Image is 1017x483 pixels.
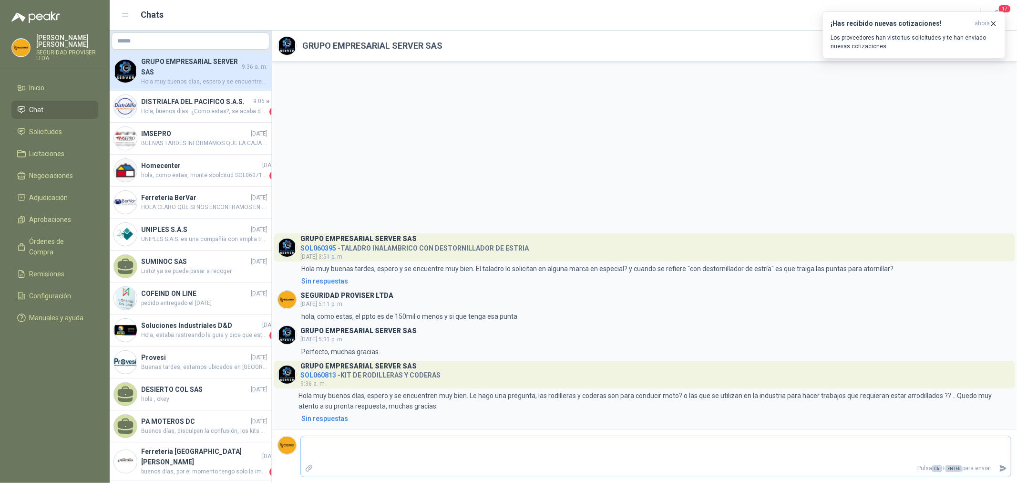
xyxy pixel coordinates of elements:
[30,291,72,301] span: Configuración
[995,460,1011,477] button: Enviar
[141,267,267,276] span: Listo! ya se puede pasar a recoger
[110,442,271,481] a: Company LogoFerretería [GEOGRAPHIC_DATA][PERSON_NAME][DATE]buenos días, por el momento tengo solo...
[114,319,137,342] img: Company Logo
[251,257,267,266] span: [DATE]
[114,287,137,310] img: Company Logo
[141,56,240,77] h4: GRUPO EMPRESARIAL SERVER SAS
[262,161,279,170] span: [DATE]
[141,256,249,267] h4: SUMINOC SAS
[110,378,271,410] a: DESIERTO COL SAS[DATE]hola , okey
[141,467,267,477] span: buenos días, por el momento tengo solo la imagen porque se mandan a fabricar
[300,244,336,252] span: SOL060395
[251,289,267,298] span: [DATE]
[278,239,296,257] img: Company Logo
[300,328,417,334] h3: GRUPO EMPRESARIAL SERVER SAS
[141,288,249,299] h4: COFEIND ON LINE
[300,253,344,260] span: [DATE] 3:51 p. m.
[301,413,348,424] div: Sin respuestas
[300,293,393,298] h3: SEGURIDAD PROVISER LTDA
[30,313,84,323] span: Manuales y ayuda
[30,83,45,93] span: Inicio
[114,127,137,150] img: Company Logo
[141,128,249,139] h4: IMSEPRO
[141,384,249,395] h4: DESIERTO COL SAS
[114,450,137,473] img: Company Logo
[988,7,1006,24] button: 17
[141,139,267,148] span: BUENAS TARDES INFORMAMOS QUE LA CAJA DE TAPABOCAS VIENE EN PRESANETACION *50UND MIL GRACIAS
[30,170,73,181] span: Negociaciones
[822,11,1006,59] button: ¡Has recibido nuevas cotizaciones!ahora Los proveedores han visto tus solicitudes y te han enviad...
[110,123,271,155] a: Company LogoIMSEPRO[DATE]BUENAS TARDES INFORMAMOS QUE LA CAJA DE TAPABOCAS VIENE EN PRESANETACION...
[278,326,296,344] img: Company Logo
[302,39,442,52] h2: GRUPO EMPRESARIAL SERVER SAS
[110,155,271,187] a: Company LogoHomecenter[DATE]hola, como estas, monte soolcitud SOL060713 de linternas, me ayudas1
[269,171,279,180] span: 1
[141,8,164,21] h1: Chats
[30,214,72,225] span: Aprobaciones
[251,385,267,394] span: [DATE]
[299,413,1011,424] a: Sin respuestas
[141,331,267,340] span: Hola, estaba rastreando la guia y dice que esta en reparto
[30,236,89,257] span: Órdenes de Compra
[114,159,137,182] img: Company Logo
[141,171,267,180] span: hola, como estas, monte soolcitud SOL060713 de linternas, me ayudas
[141,363,267,372] span: Buenas tardes, estamos ubicados en [GEOGRAPHIC_DATA]. Cinta reflectiva: Algodón 35% Poliéster 65%...
[11,101,98,119] a: Chat
[300,236,417,241] h3: GRUPO EMPRESARIAL SERVER SAS
[141,235,267,244] span: UNIPLES S.A.S. es una compañía con amplia trayectoria en el mercado colombiano, ofrecemos solucio...
[141,203,267,212] span: HOLA CLARO QUE SI NOS ENCONTRAMOS EN LA CIUDAD DE CALI BARRIO [GEOGRAPHIC_DATA]
[141,299,267,308] span: pedido entregado el [DATE]
[110,219,271,251] a: Company LogoUNIPLES S.A.S[DATE]UNIPLES S.A.S. es una compañía con amplia trayectoria en el mercad...
[269,467,279,477] span: 1
[141,416,249,427] h4: PA MOTEROS DC
[141,395,267,404] span: hola , okey
[301,311,517,322] p: hola, como estas, el ppto es de 150mil o menos y si que tenga esa punta
[278,37,296,55] img: Company Logo
[114,351,137,374] img: Company Logo
[141,224,249,235] h4: UNIPLES S.A.S
[269,331,279,340] span: 1
[30,105,44,115] span: Chat
[301,346,380,357] p: Perfecto, muchas gracias.
[110,315,271,346] a: Company LogoSoluciones Industriales D&D[DATE]Hola, estaba rastreando la guia y dice que esta en r...
[110,187,271,219] a: Company LogoFerreteria BerVar[DATE]HOLA CLARO QUE SI NOS ENCONTRAMOS EN LA CIUDAD DE CALI BARRIO ...
[12,39,30,57] img: Company Logo
[301,263,894,274] p: Hola muy buenas tardes, espero y se encuentre muy bien. El taladro lo solicitan en alguna marca e...
[11,210,98,229] a: Aprobaciones
[998,4,1011,13] span: 17
[11,79,98,97] a: Inicio
[36,50,98,61] p: SEGURIDAD PROVISER LTDA
[262,452,279,461] span: [DATE]
[141,320,260,331] h4: Soluciones Industriales D&D
[114,223,137,246] img: Company Logo
[141,107,267,116] span: Hola, buenos dias. ¿Como estas?, se acaba de adjuntar costos para la solicitud de los impermeable...
[251,129,267,138] span: [DATE]
[30,148,65,159] span: Licitaciones
[298,390,1011,411] p: Hola muy buenos días, espero y se encuentren muy bien. Le hago una pregunta, las rodilleras y cod...
[11,189,98,207] a: Adjudicación
[262,321,279,330] span: [DATE]
[945,465,962,472] span: ENTER
[242,63,267,72] span: 9:36 a. m.
[11,123,98,141] a: Solicitudes
[141,77,267,86] span: Hola muy buenos días, espero y se encuentren muy bien. Le hago una pregunta, las rodilleras y cod...
[114,60,137,83] img: Company Logo
[141,427,267,436] span: Buenos días, disculpen la confusión, los kits se encuentran en [GEOGRAPHIC_DATA], se hace el enví...
[11,145,98,163] a: Licitaciones
[11,232,98,261] a: Órdenes de Compra
[301,460,317,477] label: Adjuntar archivos
[11,309,98,327] a: Manuales y ayuda
[300,301,344,307] span: [DATE] 5:11 p. m.
[11,167,98,185] a: Negociaciones
[278,366,296,384] img: Company Logo
[975,20,990,28] span: ahora
[300,364,417,369] h3: GRUPO EMPRESARIAL SERVER SAS
[11,11,60,23] img: Logo peakr
[278,291,296,309] img: Company Logo
[114,95,137,118] img: Company Logo
[300,371,336,379] span: SOL060813
[300,369,441,378] h4: - KIT DE RODILLERAS Y CODERAS
[301,276,348,286] div: Sin respuestas
[141,192,249,203] h4: Ferreteria BerVar
[831,33,997,51] p: Los proveedores han visto tus solicitudes y te han enviado nuevas cotizaciones.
